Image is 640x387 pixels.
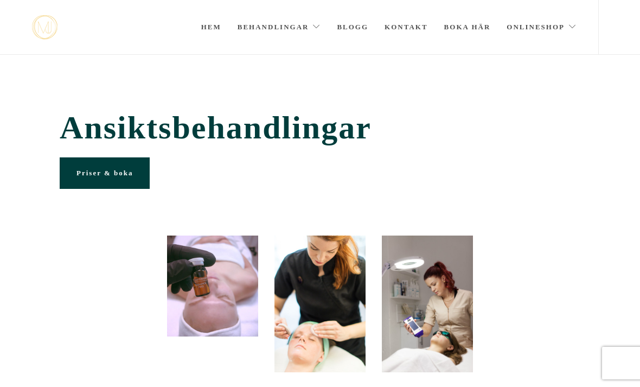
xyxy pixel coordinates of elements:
[274,236,366,372] img: Portömning Stockholm
[60,157,150,189] a: Priser & boka
[32,15,57,40] img: mjstudio
[167,236,258,337] img: 20200316_113429315_iOS
[76,169,133,177] span: Priser & boka
[32,15,57,40] a: mjstudio mjstudio mjstudio
[60,109,580,147] span: Ansiktsbehandlingar
[382,236,473,372] img: evh_NF_2018_90598 (1)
